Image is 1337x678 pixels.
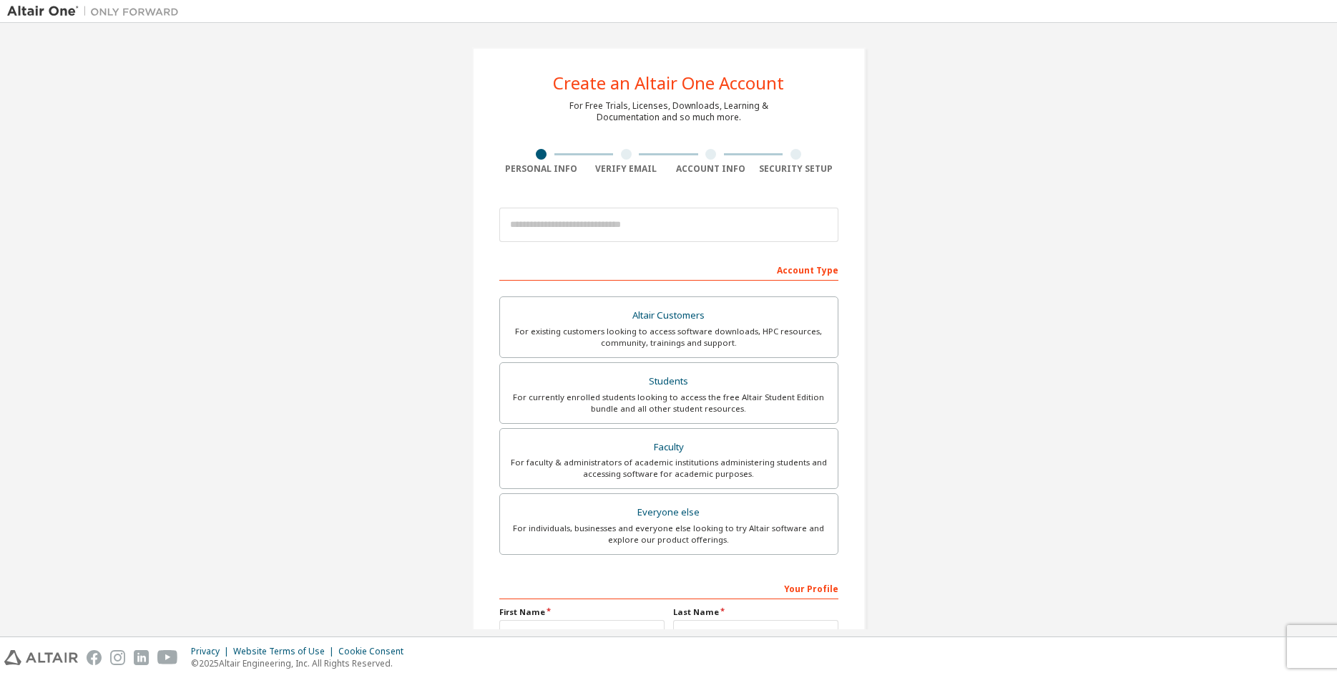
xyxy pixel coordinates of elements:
[569,100,768,123] div: For Free Trials, Licenses, Downloads, Learning & Documentation and so much more.
[499,576,838,599] div: Your Profile
[753,163,838,175] div: Security Setup
[157,650,178,665] img: youtube.svg
[233,646,338,657] div: Website Terms of Use
[191,646,233,657] div: Privacy
[509,437,829,457] div: Faculty
[499,163,584,175] div: Personal Info
[673,606,838,618] label: Last Name
[509,372,829,392] div: Students
[499,606,665,618] label: First Name
[509,457,829,480] div: For faculty & administrators of academic institutions administering students and accessing softwa...
[87,650,102,665] img: facebook.svg
[509,503,829,523] div: Everyone else
[134,650,149,665] img: linkedin.svg
[4,650,78,665] img: altair_logo.svg
[584,163,669,175] div: Verify Email
[509,392,829,415] div: For currently enrolled students looking to access the free Altair Student Edition bundle and all ...
[509,523,829,546] div: For individuals, businesses and everyone else looking to try Altair software and explore our prod...
[191,657,412,669] p: © 2025 Altair Engineering, Inc. All Rights Reserved.
[509,306,829,326] div: Altair Customers
[499,258,838,281] div: Account Type
[338,646,412,657] div: Cookie Consent
[509,326,829,349] div: For existing customers looking to access software downloads, HPC resources, community, trainings ...
[669,163,754,175] div: Account Info
[553,74,784,92] div: Create an Altair One Account
[110,650,125,665] img: instagram.svg
[7,4,186,19] img: Altair One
